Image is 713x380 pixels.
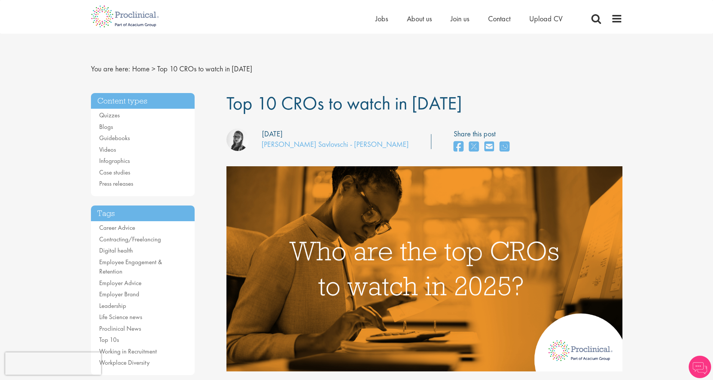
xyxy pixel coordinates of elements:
a: Proclinical News [99,324,141,333]
a: Quizzes [99,111,120,119]
label: Share this post [454,129,513,139]
img: Theodora Savlovschi - Wicks [226,129,249,151]
a: Employer Advice [99,279,141,287]
a: Leadership [99,302,126,310]
a: Life Science news [99,313,142,321]
a: Employee Engagement & Retention [99,258,162,276]
h3: Tags [91,206,195,222]
a: Contracting/Freelancing [99,235,161,243]
a: Upload CV [529,14,563,24]
div: [DATE] [262,129,283,139]
img: Top 10 CROs 2025| Proclinical [226,166,622,371]
a: Jobs [375,14,388,24]
span: > [152,64,155,74]
a: Guidebooks [99,134,130,142]
a: About us [407,14,432,24]
span: You are here: [91,64,130,74]
a: Contact [488,14,511,24]
span: Top 10 CROs to watch in [DATE] [157,64,252,74]
a: [PERSON_NAME] Savlovschi - [PERSON_NAME] [262,139,409,149]
a: Case studies [99,168,130,176]
a: Infographics [99,157,130,165]
a: breadcrumb link [132,64,150,74]
a: share on facebook [454,139,463,155]
span: Top 10 CROs to watch in [DATE] [226,91,462,115]
a: Digital health [99,246,133,254]
a: share on email [484,139,494,155]
a: Career Advice [99,223,135,232]
a: Employer Brand [99,290,139,298]
a: share on twitter [469,139,479,155]
img: Chatbot [689,356,711,378]
a: Blogs [99,123,113,131]
a: Videos [99,145,116,154]
a: share on whats app [500,139,509,155]
iframe: reCAPTCHA [5,352,101,375]
a: Workplace Diversity [99,358,150,367]
a: Join us [451,14,469,24]
a: Press releases [99,179,133,188]
a: Top 10s [99,336,119,344]
a: Working in Recruitment [99,347,157,355]
h3: Content types [91,93,195,109]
